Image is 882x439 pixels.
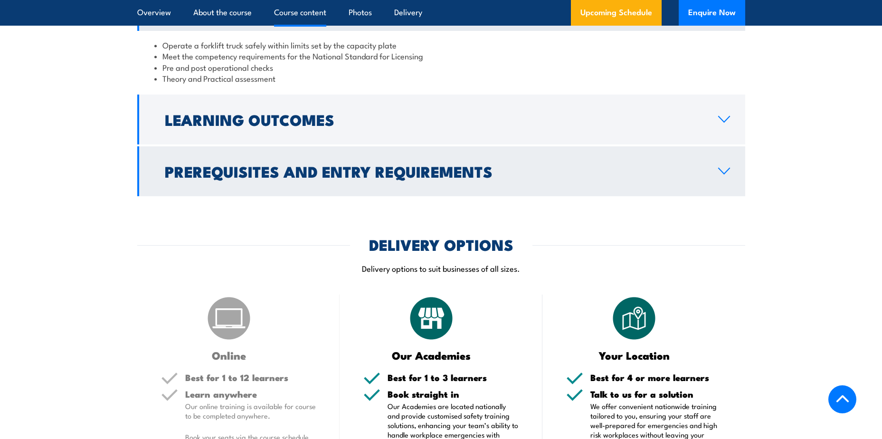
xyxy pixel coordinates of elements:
h5: Best for 4 or more learners [590,373,721,382]
h5: Talk to us for a solution [590,390,721,399]
h3: Your Location [566,350,702,361]
h2: Learning Outcomes [165,113,703,126]
a: Learning Outcomes [137,95,745,144]
li: Pre and post operational checks [154,62,728,73]
p: Our online training is available for course to be completed anywhere. [185,401,316,420]
li: Meet the competency requirements for the National Standard for Licensing [154,50,728,61]
h2: DELIVERY OPTIONS [369,238,513,251]
p: Delivery options to suit businesses of all sizes. [137,263,745,274]
h5: Best for 1 to 3 learners [388,373,519,382]
h3: Online [161,350,297,361]
a: Prerequisites and Entry Requirements [137,146,745,196]
h5: Book straight in [388,390,519,399]
li: Theory and Practical assessment [154,73,728,84]
h5: Best for 1 to 12 learners [185,373,316,382]
h3: Our Academies [363,350,500,361]
h5: Learn anywhere [185,390,316,399]
li: Operate a forklift truck safely within limits set by the capacity plate [154,39,728,50]
h2: Prerequisites and Entry Requirements [165,164,703,178]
